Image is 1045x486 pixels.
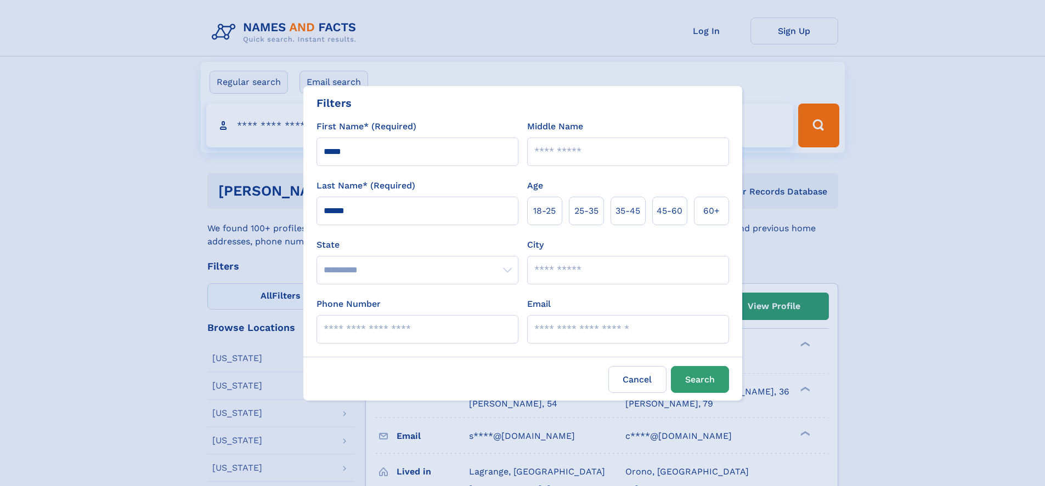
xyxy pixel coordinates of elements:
[317,298,381,311] label: Phone Number
[533,204,556,218] span: 18‑25
[317,120,416,133] label: First Name* (Required)
[527,120,583,133] label: Middle Name
[317,179,415,192] label: Last Name* (Required)
[671,366,729,393] button: Search
[317,238,518,251] label: State
[527,298,551,311] label: Email
[657,204,682,218] span: 45‑60
[615,204,640,218] span: 35‑45
[574,204,598,218] span: 25‑35
[527,238,544,251] label: City
[317,95,352,111] div: Filters
[703,204,720,218] span: 60+
[608,366,666,393] label: Cancel
[527,179,543,192] label: Age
